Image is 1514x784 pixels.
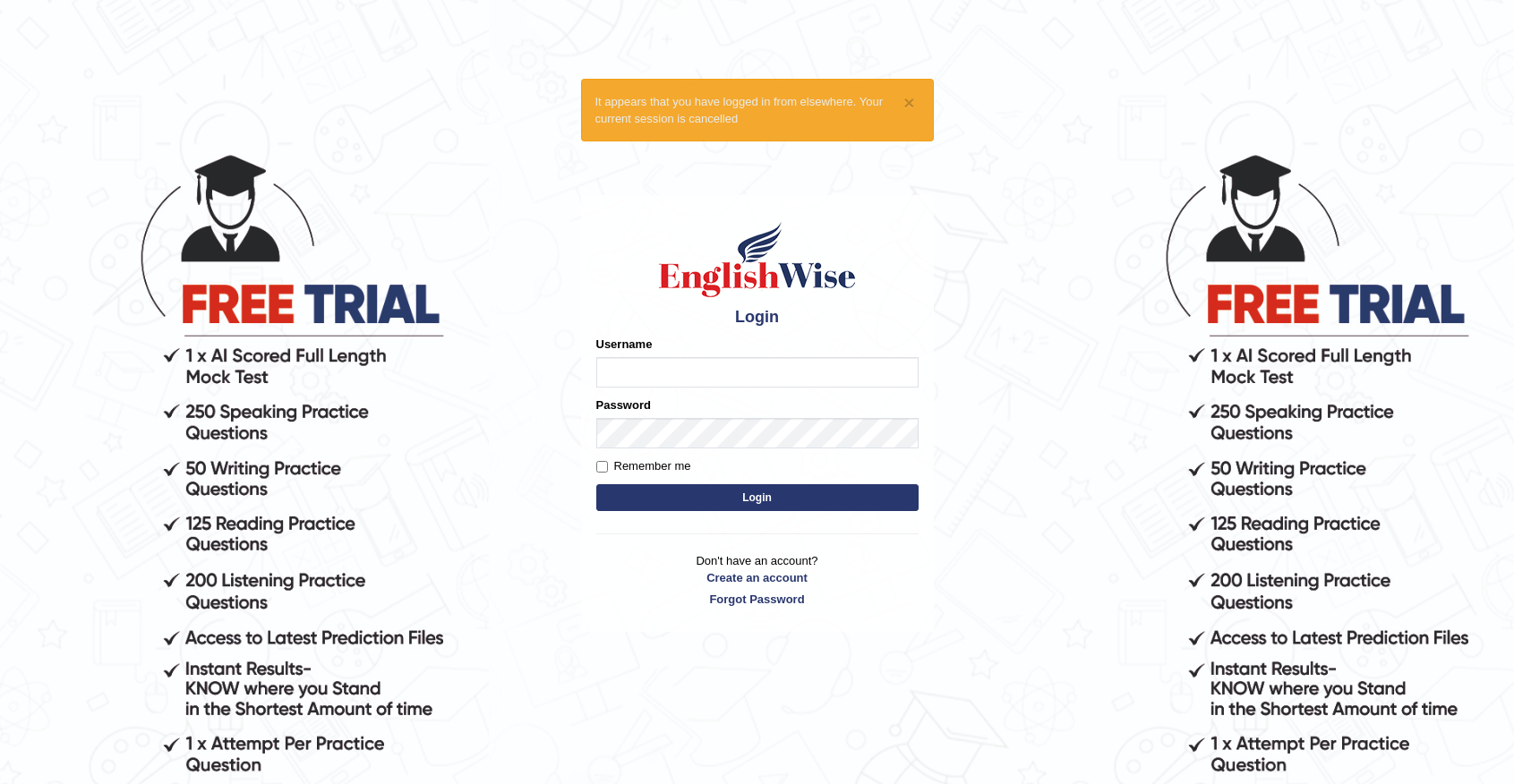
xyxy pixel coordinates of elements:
label: Password [596,396,651,413]
button: × [903,93,914,112]
div: It appears that you have logged in from elsewhere. Your current session is cancelled [581,79,934,141]
img: Logo of English Wise sign in for intelligent practice with AI [655,219,860,300]
a: Forgot Password [596,591,919,608]
label: Remember me [596,457,691,475]
input: Remember me [596,461,608,473]
label: Username [596,336,653,353]
a: Create an account [596,569,919,586]
h4: Login [596,309,919,327]
p: Don't have an account? [596,552,919,608]
button: Login [596,484,919,511]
